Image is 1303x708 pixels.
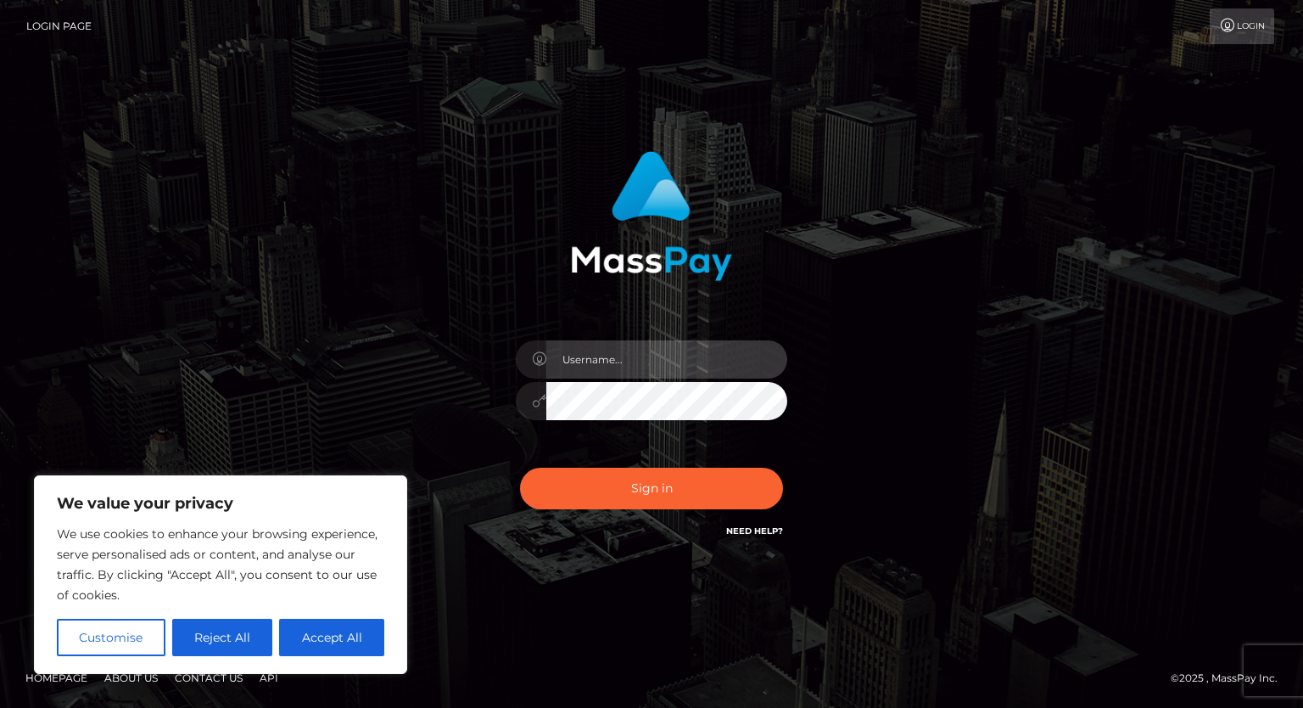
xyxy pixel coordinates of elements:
[726,525,783,537] a: Need Help?
[520,468,783,509] button: Sign in
[57,493,384,514] p: We value your privacy
[57,524,384,605] p: We use cookies to enhance your browsing experience, serve personalised ads or content, and analys...
[34,475,407,674] div: We value your privacy
[26,8,92,44] a: Login Page
[57,619,165,656] button: Customise
[546,340,787,379] input: Username...
[1210,8,1274,44] a: Login
[168,665,249,691] a: Contact Us
[19,665,94,691] a: Homepage
[279,619,384,656] button: Accept All
[172,619,273,656] button: Reject All
[571,151,732,281] img: MassPay Login
[253,665,285,691] a: API
[98,665,165,691] a: About Us
[1171,669,1290,688] div: © 2025 , MassPay Inc.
